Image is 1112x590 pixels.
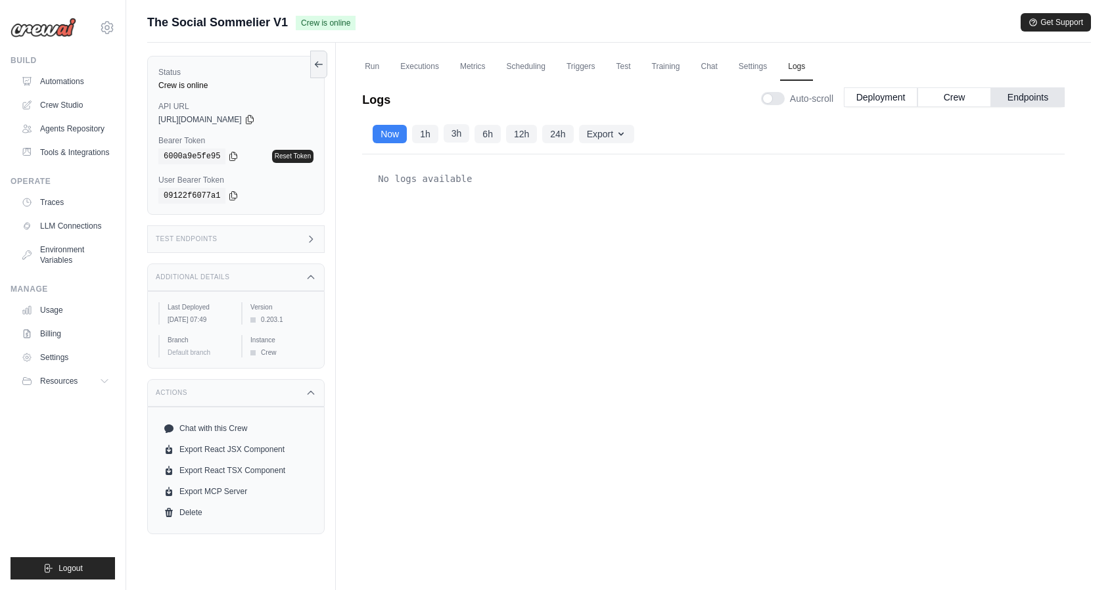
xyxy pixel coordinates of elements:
[16,118,115,139] a: Agents Repository
[362,91,390,109] p: Logs
[156,235,218,243] h3: Test Endpoints
[250,302,313,312] label: Version
[16,239,115,271] a: Environment Variables
[168,302,231,312] label: Last Deployed
[158,188,225,204] code: 09122f6077a1
[506,125,537,143] button: 12h
[11,557,115,579] button: Logout
[156,389,187,397] h3: Actions
[156,273,229,281] h3: Additional Details
[16,371,115,392] button: Resources
[158,67,313,78] label: Status
[158,135,313,146] label: Bearer Token
[147,13,288,32] span: The Social Sommelier V1
[58,563,83,574] span: Logout
[272,150,313,163] a: Reset Token
[158,481,313,502] a: Export MCP Server
[168,316,206,323] time: October 15, 2025 at 07:49 GMT-3
[158,101,313,112] label: API URL
[158,114,242,125] span: [URL][DOMAIN_NAME]
[991,87,1065,107] button: Endpoints
[11,18,76,37] img: Logo
[444,124,470,143] button: 3h
[11,176,115,187] div: Operate
[16,216,115,237] a: LLM Connections
[250,335,313,345] label: Instance
[158,460,313,481] a: Export React TSX Component
[250,348,313,357] div: Crew
[16,95,115,116] a: Crew Studio
[731,53,775,81] a: Settings
[1046,527,1112,590] iframe: Chat Widget
[158,439,313,460] a: Export React JSX Component
[357,53,387,81] a: Run
[250,315,313,325] div: 0.203.1
[373,166,1054,192] div: No logs available
[559,53,603,81] a: Triggers
[1021,13,1091,32] button: Get Support
[40,376,78,386] span: Resources
[16,71,115,92] a: Automations
[693,53,725,81] a: Chat
[392,53,447,81] a: Executions
[917,87,991,107] button: Crew
[16,300,115,321] a: Usage
[16,347,115,368] a: Settings
[780,53,813,81] a: Logs
[452,53,494,81] a: Metrics
[475,125,501,143] button: 6h
[296,16,356,30] span: Crew is online
[158,80,313,91] div: Crew is online
[158,502,313,523] a: Delete
[609,53,639,81] a: Test
[16,142,115,163] a: Tools & Integrations
[579,125,634,143] button: Export
[499,53,553,81] a: Scheduling
[644,53,688,81] a: Training
[11,55,115,66] div: Build
[542,125,573,143] button: 24h
[16,323,115,344] a: Billing
[158,175,313,185] label: User Bearer Token
[168,335,231,345] label: Branch
[790,92,833,105] span: Auto-scroll
[11,284,115,294] div: Manage
[412,125,438,143] button: 1h
[373,125,407,143] button: Now
[844,87,917,107] button: Deployment
[168,349,210,356] span: Default branch
[158,148,225,164] code: 6000a9e5fe95
[158,418,313,439] a: Chat with this Crew
[16,192,115,213] a: Traces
